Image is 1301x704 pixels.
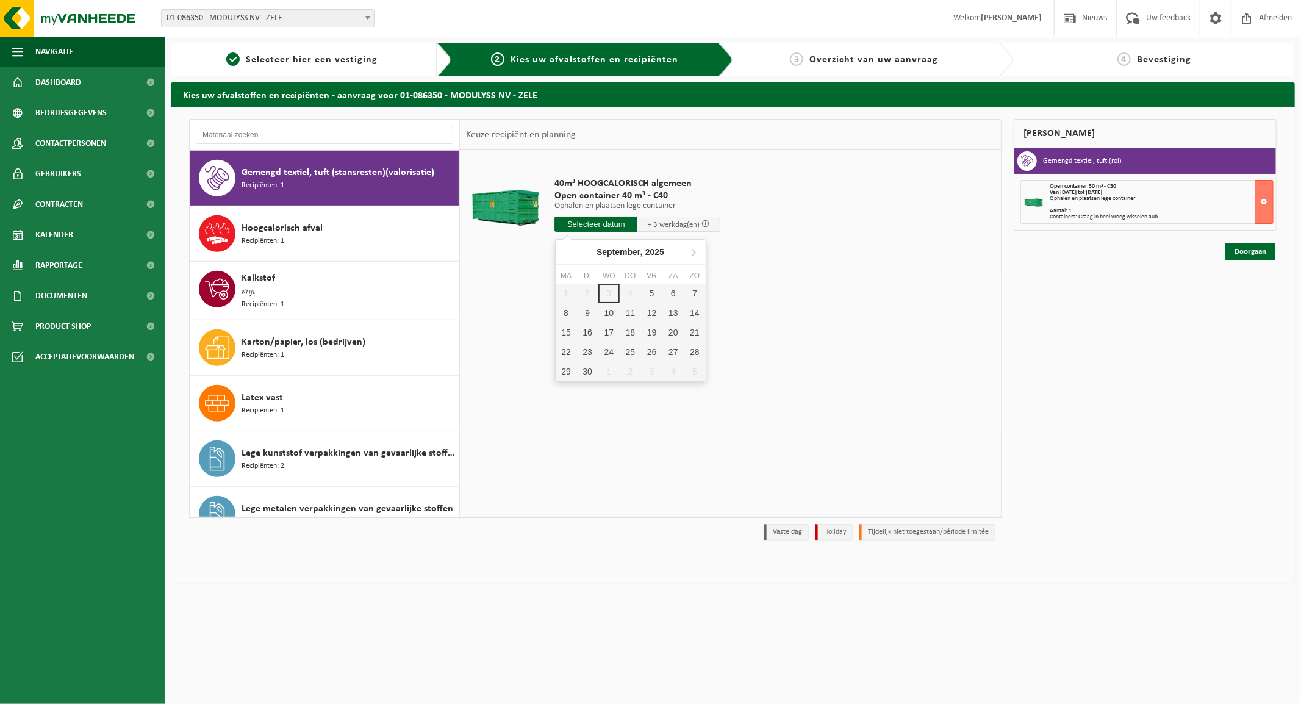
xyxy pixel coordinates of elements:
[242,390,283,405] span: Latex vast
[662,323,684,342] div: 20
[684,284,705,303] div: 7
[684,323,705,342] div: 21
[662,303,684,323] div: 13
[35,37,73,67] span: Navigatie
[35,311,91,342] span: Product Shop
[1050,183,1116,190] span: Open container 30 m³ - C30
[598,270,620,282] div: wo
[1050,196,1273,202] div: Ophalen en plaatsen lege container
[1050,189,1102,196] strong: Van [DATE] tot [DATE]
[190,206,459,262] button: Hoogcalorisch afval Recipiënten: 1
[190,262,459,320] button: Kalkstof Krijt Recipiënten: 1
[35,250,82,281] span: Rapportage
[764,524,809,541] li: Vaste dag
[242,446,456,461] span: Lege kunststof verpakkingen van gevaarlijke stoffen
[35,98,107,128] span: Bedrijfsgegevens
[1014,119,1277,148] div: [PERSON_NAME]
[598,362,620,381] div: 1
[242,461,284,472] span: Recipiënten: 2
[35,159,81,189] span: Gebruikers
[684,342,705,362] div: 28
[190,431,459,487] button: Lege kunststof verpakkingen van gevaarlijke stoffen Recipiënten: 2
[641,284,662,303] div: 5
[598,323,620,342] div: 17
[554,178,720,190] span: 40m³ HOOGCALORISCH algemeen
[598,303,620,323] div: 10
[242,516,284,528] span: Recipiënten: 1
[1225,243,1275,260] a: Doorgaan
[577,362,598,381] div: 30
[641,342,662,362] div: 26
[35,128,106,159] span: Contactpersonen
[460,120,582,150] div: Keuze recipiënt en planning
[511,55,678,65] span: Kies uw afvalstoffen en recipiënten
[577,323,598,342] div: 16
[190,320,459,376] button: Karton/papier, los (bedrijven) Recipiënten: 1
[196,126,453,144] input: Materiaal zoeken
[242,180,284,192] span: Recipiënten: 1
[577,342,598,362] div: 23
[35,342,134,372] span: Acceptatievoorwaarden
[177,52,428,67] a: 1Selecteer hier een vestiging
[815,524,853,541] li: Holiday
[556,270,577,282] div: ma
[641,270,662,282] div: vr
[242,221,323,235] span: Hoogcalorisch afval
[662,342,684,362] div: 27
[190,487,459,542] button: Lege metalen verpakkingen van gevaarlijke stoffen Recipiënten: 1
[35,281,87,311] span: Documenten
[556,303,577,323] div: 8
[556,323,577,342] div: 15
[242,235,284,247] span: Recipiënten: 1
[684,362,705,381] div: 5
[226,52,240,66] span: 1
[1043,151,1122,171] h3: Gemengd textiel, tuft (rol)
[1050,208,1273,214] div: Aantal: 1
[790,52,803,66] span: 3
[641,303,662,323] div: 12
[35,189,83,220] span: Contracten
[242,335,365,350] span: Karton/papier, los (bedrijven)
[684,270,705,282] div: zo
[1137,55,1191,65] span: Bevestiging
[190,376,459,431] button: Latex vast Recipiënten: 1
[162,10,374,27] span: 01-086350 - MODULYSS NV - ZELE
[662,362,684,381] div: 4
[242,286,256,299] span: Krijt
[1050,214,1273,220] div: Containers: Graag in heel vroeg wisselen aub
[981,13,1042,23] strong: [PERSON_NAME]
[859,524,995,541] li: Tijdelijk niet toegestaan/période limitée
[809,55,938,65] span: Overzicht van uw aanvraag
[648,221,700,229] span: + 3 werkdag(en)
[554,217,637,232] input: Selecteer datum
[577,270,598,282] div: di
[641,362,662,381] div: 3
[491,52,504,66] span: 2
[171,82,1295,106] h2: Kies uw afvalstoffen en recipiënten - aanvraag voor 01-086350 - MODULYSS NV - ZELE
[35,220,73,250] span: Kalender
[554,202,720,210] p: Ophalen en plaatsen lege container
[592,242,669,262] div: September,
[684,303,705,323] div: 14
[577,303,598,323] div: 9
[242,501,453,516] span: Lege metalen verpakkingen van gevaarlijke stoffen
[35,67,81,98] span: Dashboard
[1117,52,1131,66] span: 4
[662,270,684,282] div: za
[190,151,459,206] button: Gemengd textiel, tuft (stansresten)(valorisatie) Recipiënten: 1
[620,362,641,381] div: 2
[645,248,664,256] i: 2025
[246,55,378,65] span: Selecteer hier een vestiging
[242,271,275,286] span: Kalkstof
[620,303,641,323] div: 11
[620,342,641,362] div: 25
[662,284,684,303] div: 6
[598,342,620,362] div: 24
[161,9,375,27] span: 01-086350 - MODULYSS NV - ZELE
[620,270,641,282] div: do
[242,405,284,417] span: Recipiënten: 1
[242,299,284,311] span: Recipiënten: 1
[556,362,577,381] div: 29
[620,323,641,342] div: 18
[242,165,434,180] span: Gemengd textiel, tuft (stansresten)(valorisatie)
